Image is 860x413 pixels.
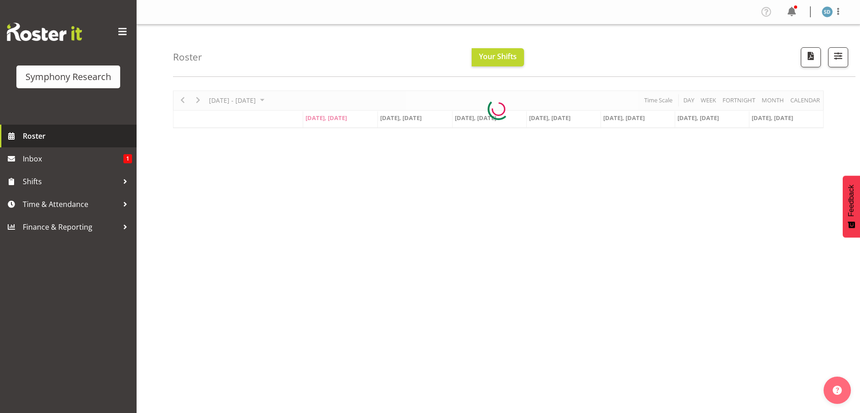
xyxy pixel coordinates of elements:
button: Feedback - Show survey [843,176,860,237]
button: Filter Shifts [828,47,848,67]
span: Roster [23,129,132,143]
span: Feedback [847,185,855,217]
div: Symphony Research [25,70,111,84]
img: help-xxl-2.png [833,386,842,395]
span: Your Shifts [479,51,517,61]
span: Finance & Reporting [23,220,118,234]
div: Timeline Week of August 11, 2025 [173,91,824,128]
button: Download a PDF of the roster according to the set date range. [801,47,821,67]
span: Time & Attendance [23,197,118,211]
span: Shifts [23,175,118,188]
span: 1 [123,154,132,163]
img: Rosterit website logo [7,23,82,41]
img: shareen-davis1939.jpg [822,6,833,17]
span: Inbox [23,152,123,166]
button: Your Shifts [472,48,524,66]
h4: Roster [173,52,202,62]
